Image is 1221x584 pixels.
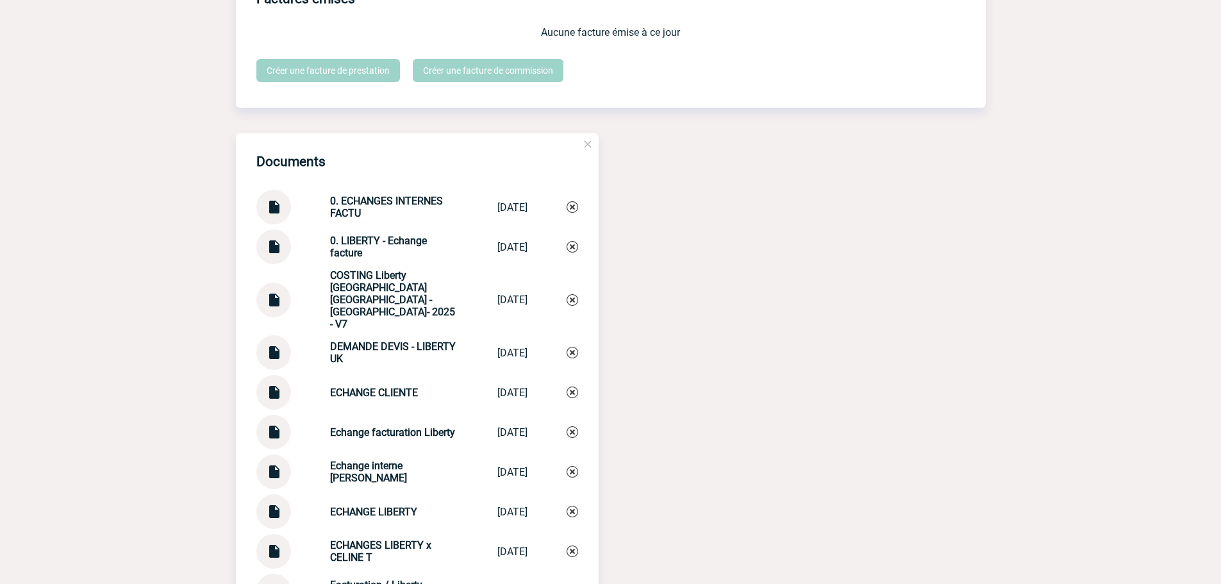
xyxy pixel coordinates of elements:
img: Supprimer [567,506,578,517]
div: [DATE] [497,241,527,253]
img: Supprimer [567,347,578,358]
p: Aucune facture émise à ce jour [256,26,965,38]
img: Supprimer [567,546,578,557]
img: Supprimer [567,466,578,478]
div: [DATE] [497,201,527,213]
a: Créer une facture de prestation [256,59,400,82]
div: [DATE] [497,506,527,518]
img: Supprimer [567,294,578,306]
strong: 0. ECHANGES INTERNES FACTU [330,195,443,219]
img: Supprimer [567,201,578,213]
strong: 0. LIBERTY - Echange facture [330,235,427,259]
img: Supprimer [567,426,578,438]
div: [DATE] [497,294,527,306]
a: Créer une facture de commission [413,59,563,82]
strong: ECHANGE LIBERTY [330,506,417,518]
strong: DEMANDE DEVIS - LIBERTY UK [330,340,456,365]
div: [DATE] [497,466,527,478]
strong: COSTING Liberty [GEOGRAPHIC_DATA] [GEOGRAPHIC_DATA] - [GEOGRAPHIC_DATA]- 2025 - V7 [330,269,455,330]
strong: ECHANGE CLIENTE [330,387,418,399]
img: Supprimer [567,241,578,253]
div: [DATE] [497,426,527,438]
img: Supprimer [567,387,578,398]
div: [DATE] [497,546,527,558]
div: [DATE] [497,347,527,359]
strong: ECHANGES LIBERTY x CELINE T [330,539,431,563]
div: [DATE] [497,387,527,399]
img: close.png [582,138,594,150]
strong: Echange interne [PERSON_NAME] [330,460,407,484]
h4: Documents [256,154,326,169]
strong: Echange facturation Liberty [330,426,455,438]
